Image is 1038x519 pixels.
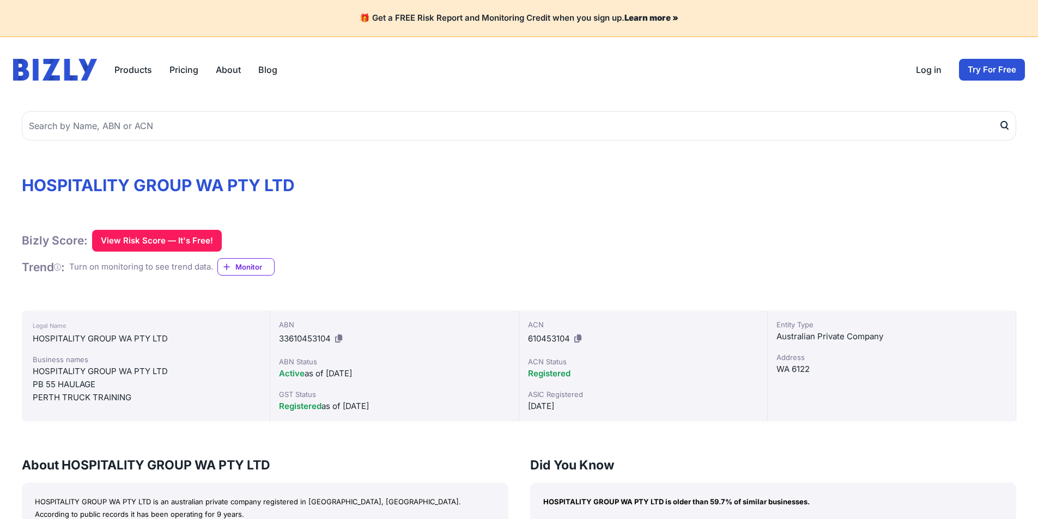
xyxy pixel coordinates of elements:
[22,111,1016,141] input: Search by Name, ABN or ACN
[22,260,65,274] h1: Trend :
[528,319,758,330] div: ACN
[235,261,274,272] span: Monitor
[33,319,259,332] div: Legal Name
[528,389,758,400] div: ASIC Registered
[33,332,259,345] div: HOSPITALITY GROUP WA PTY LTD
[279,356,509,367] div: ABN Status
[33,354,259,365] div: Business names
[776,330,1007,343] div: Australian Private Company
[776,352,1007,363] div: Address
[216,63,241,76] a: About
[33,365,259,378] div: HOSPITALITY GROUP WA PTY LTD
[279,368,305,378] span: Active
[624,13,678,23] a: Learn more »
[217,258,275,276] a: Monitor
[69,261,213,273] div: Turn on monitoring to see trend data.
[22,175,1016,195] h1: HOSPITALITY GROUP WA PTY LTD
[530,456,1017,474] h3: Did You Know
[92,230,222,252] button: View Risk Score — It's Free!
[258,63,277,76] a: Blog
[279,319,509,330] div: ABN
[543,496,1004,508] p: HOSPITALITY GROUP WA PTY LTD is older than 59.7% of similar businesses.
[279,400,509,413] div: as of [DATE]
[528,356,758,367] div: ACN Status
[169,63,198,76] a: Pricing
[279,401,321,411] span: Registered
[528,400,758,413] div: [DATE]
[114,63,152,76] button: Products
[33,378,259,391] div: PB 55 HAULAGE
[279,389,509,400] div: GST Status
[279,333,331,344] span: 33610453104
[528,333,570,344] span: 610453104
[776,319,1007,330] div: Entity Type
[33,391,259,404] div: PERTH TRUCK TRAINING
[916,63,942,76] a: Log in
[22,233,88,248] h1: Bizly Score:
[528,368,570,378] span: Registered
[22,456,508,474] h3: About HOSPITALITY GROUP WA PTY LTD
[279,367,509,380] div: as of [DATE]
[959,59,1025,81] a: Try For Free
[13,13,1025,23] h4: 🎁 Get a FREE Risk Report and Monitoring Credit when you sign up.
[776,363,1007,376] div: WA 6122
